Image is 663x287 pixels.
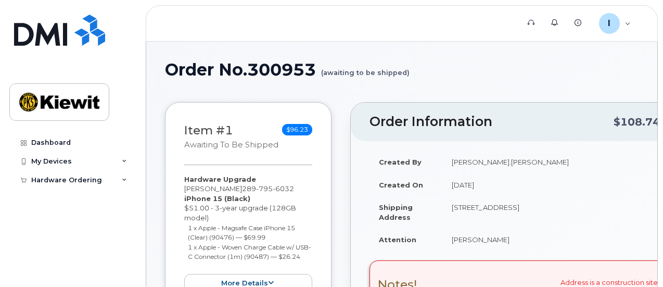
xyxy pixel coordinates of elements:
span: 289 [242,184,294,193]
span: $96.23 [282,124,312,135]
h1: Order No.300953 [165,60,639,79]
strong: Created On [379,181,423,189]
small: (awaiting to be shipped) [321,60,410,77]
span: 795 [256,184,273,193]
span: 6032 [273,184,294,193]
small: 1 x Apple - Woven Charge Cable w/ USB-C Connector (1m) (90487) — $26.24 [188,243,311,261]
strong: Created By [379,158,422,166]
small: awaiting to be shipped [184,140,278,149]
h2: Order Information [369,115,614,129]
strong: Attention [379,235,416,244]
h3: Item #1 [184,124,278,151]
strong: iPhone 15 (Black) [184,194,250,203]
div: $108.74 [614,112,660,132]
strong: Shipping Address [379,203,413,221]
small: 1 x Apple - Magsafe Case iPhone 15 (Clear) (90476) — $69.99 [188,224,295,242]
strong: Hardware Upgrade [184,175,256,183]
